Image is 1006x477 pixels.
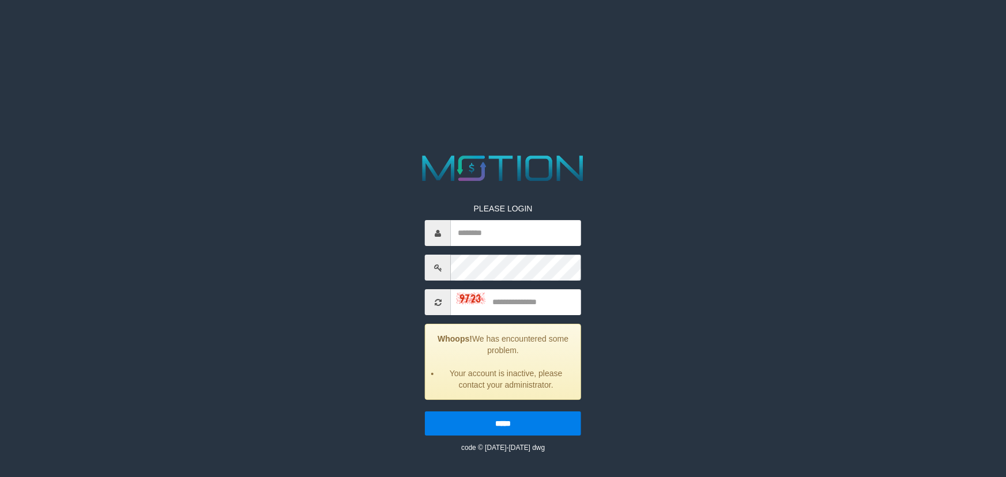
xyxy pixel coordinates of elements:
[438,334,472,343] strong: Whoops!
[415,151,591,185] img: MOTION_logo.png
[440,368,572,391] li: Your account is inactive, please contact your administrator.
[461,444,545,452] small: code © [DATE]-[DATE] dwg
[425,324,581,400] div: We has encountered some problem.
[457,293,485,305] img: captcha
[425,203,581,214] p: PLEASE LOGIN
